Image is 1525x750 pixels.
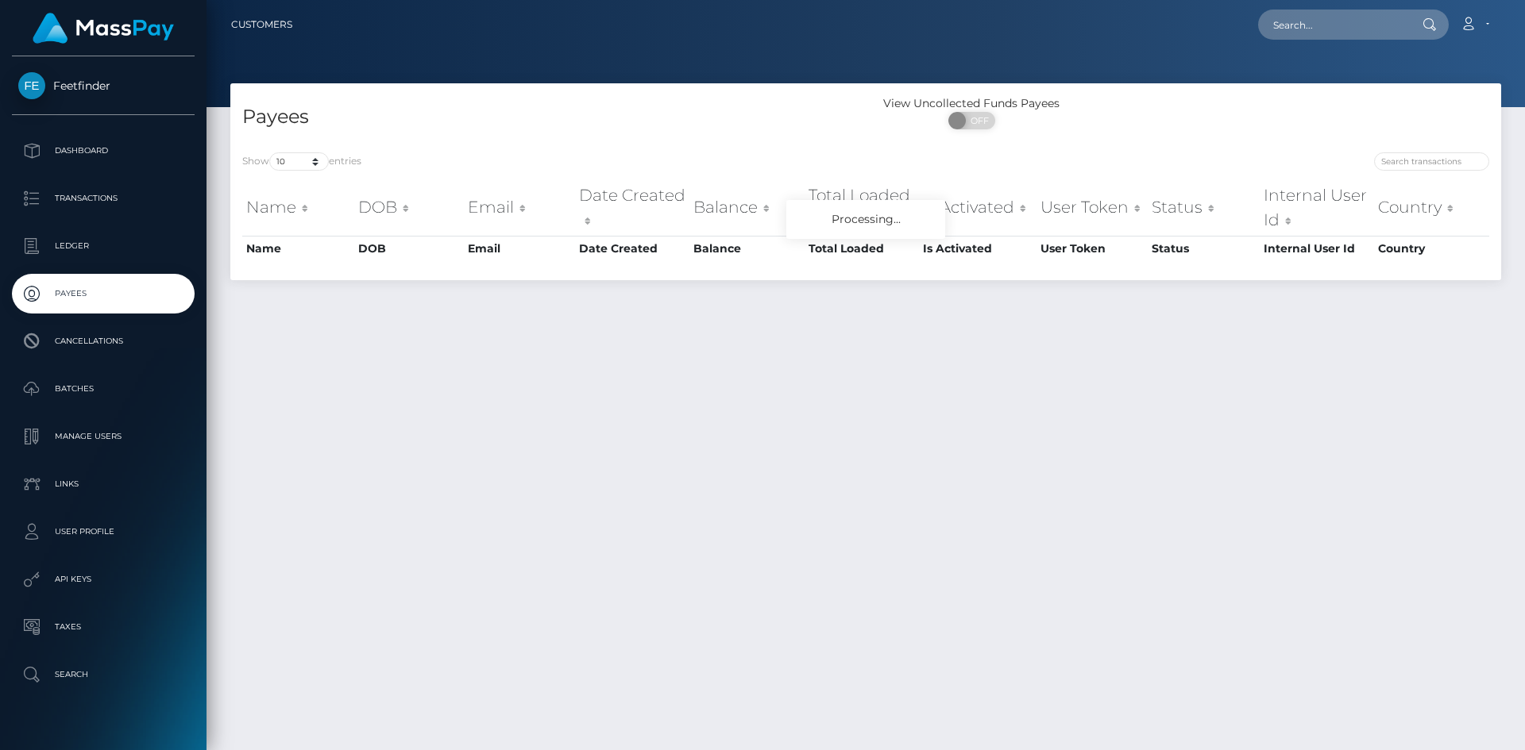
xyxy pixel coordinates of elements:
th: User Token [1037,179,1148,236]
input: Search... [1258,10,1407,40]
a: Search [12,655,195,694]
th: DOB [354,236,464,261]
p: Links [18,472,188,496]
span: Feetfinder [12,79,195,93]
th: Is Activated [919,236,1037,261]
p: API Keys [18,567,188,591]
p: Search [18,663,188,687]
th: Email [464,236,575,261]
th: DOB [354,179,464,236]
a: API Keys [12,560,195,599]
a: User Profile [12,512,195,552]
th: Name [242,179,354,236]
th: Country [1374,179,1489,236]
a: Cancellations [12,321,195,361]
p: Manage Users [18,425,188,448]
a: Batches [12,369,195,409]
a: Ledger [12,226,195,266]
p: Cancellations [18,329,188,353]
th: Total Loaded [805,236,919,261]
span: OFF [957,112,997,129]
th: Internal User Id [1260,179,1374,236]
th: Total Loaded [805,179,919,236]
th: Internal User Id [1260,236,1374,261]
img: MassPay Logo [33,13,174,44]
th: Email [464,179,575,236]
p: Payees [18,282,188,306]
a: Transactions [12,179,195,218]
a: Dashboard [12,131,195,171]
th: Date Created [575,236,690,261]
a: Manage Users [12,417,195,456]
select: Showentries [269,152,329,171]
th: Status [1148,179,1260,236]
a: Payees [12,274,195,313]
th: Name [242,236,354,261]
input: Search transactions [1374,152,1489,171]
p: Dashboard [18,139,188,163]
label: Show entries [242,152,361,171]
p: Batches [18,377,188,401]
h4: Payees [242,103,854,131]
th: Balance [689,236,805,261]
a: Links [12,464,195,504]
a: Taxes [12,607,195,647]
th: Status [1148,236,1260,261]
p: User Profile [18,520,188,544]
th: User Token [1037,236,1148,261]
th: Country [1374,236,1489,261]
div: Processing... [786,200,945,239]
th: Date Created [575,179,690,236]
a: Customers [231,8,292,41]
p: Taxes [18,615,188,639]
img: Feetfinder [18,72,45,99]
p: Transactions [18,187,188,210]
th: Is Activated [919,179,1037,236]
th: Balance [689,179,805,236]
div: View Uncollected Funds Payees [866,95,1078,112]
p: Ledger [18,234,188,258]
